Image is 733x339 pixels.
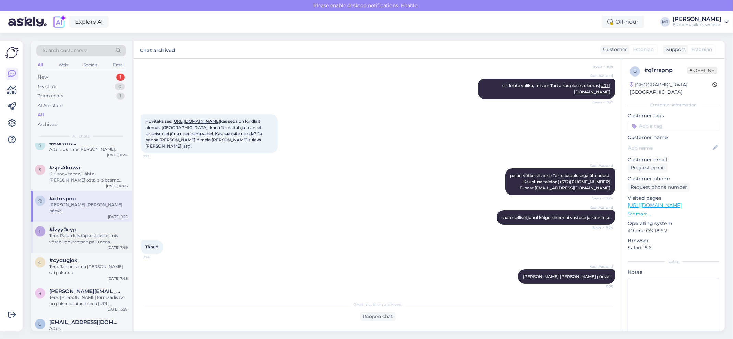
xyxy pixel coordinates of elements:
p: Safari 18.6 [628,244,719,252]
div: [PERSON_NAME] [673,16,721,22]
span: Estonian [633,46,654,53]
span: l [39,229,41,234]
div: Request email [628,163,668,173]
div: Reopen chat [360,312,396,321]
span: Huvitaks see: kas seda on kindlalt olemas [GEOGRAPHIC_DATA], kuna 1tk näitab ja tean, et laoseisu... [145,119,263,149]
div: [GEOGRAPHIC_DATA], [GEOGRAPHIC_DATA] [630,81,712,96]
span: Carola_arumetsa@hotmail.com [49,319,121,325]
div: Extra [628,258,719,265]
span: 9:22 [143,154,168,159]
span: Kadi Aasrand [587,163,613,168]
a: [PERSON_NAME]Büroomaailm's website [673,16,729,27]
div: All [36,60,44,69]
p: iPhone OS 18.6.2 [628,227,719,234]
span: #q1rrspnp [49,196,76,202]
div: Socials [82,60,99,69]
span: Seen ✓ 9:17 [587,100,613,105]
input: Add a tag [628,121,719,131]
div: [DATE] 7:48 [108,276,128,281]
a: [EMAIL_ADDRESS][DOMAIN_NAME] [534,185,610,190]
span: Enable [399,2,420,9]
span: Seen ✓ 9:16 [587,64,613,69]
div: Customer [600,46,627,53]
div: Tere. Palun kas täpsustaksite, mis võtab konkreetselt palju aega. [49,233,128,245]
div: Tere. [PERSON_NAME] formaadis A4 pn pakkuda ainult seda [URL][DOMAIN_NAME], toode on ainult kaupl... [49,294,128,307]
div: Aitäh. [49,325,128,331]
div: # q1rrspnp [644,66,687,74]
a: [URL][DOMAIN_NAME] [628,202,682,208]
span: Chat has been archived [354,302,402,308]
div: 0 [115,83,125,90]
p: Customer tags [628,112,719,119]
span: Seen ✓ 9:24 [587,225,613,230]
p: Browser [628,237,719,244]
div: All [38,112,44,118]
div: Büroomaailm's website [673,22,721,27]
div: [DATE] 7:49 [108,245,128,250]
span: Seen ✓ 9:24 [587,196,613,201]
span: C [39,322,42,327]
a: Explore AI [69,16,109,28]
span: saate sellisel juhul kõige kiiremini vastuse ja kinnituse [502,215,610,220]
span: Tänud [145,244,158,249]
p: Customer name [628,134,719,141]
div: [DATE] 10:06 [106,183,128,188]
div: Tere. Jah on sama [PERSON_NAME] sai pakutud. [49,264,128,276]
div: Team chats [38,93,63,100]
p: Customer email [628,156,719,163]
span: Kadi Aasrand [587,205,613,210]
span: Kadi Aasrand [587,73,613,78]
p: See more ... [628,211,719,217]
span: #lzyy0cyp [49,226,76,233]
div: Kui soovite tooli läbi e-[PERSON_NAME] osta, siis peame selle lattu tellima. [GEOGRAPHIC_DATA] la... [49,171,128,183]
div: Email [112,60,126,69]
span: Estonian [691,46,712,53]
span: q [633,69,637,74]
div: 1 [116,93,125,100]
img: explore-ai [52,15,67,29]
span: All chats [73,133,90,139]
p: Customer phone [628,175,719,183]
span: k [39,142,42,148]
div: MT [660,17,670,27]
span: c [39,260,42,265]
p: Notes [628,269,719,276]
div: [DATE] 11:24 [107,152,128,157]
span: q [38,198,42,203]
div: [PERSON_NAME] [PERSON_NAME] päeva! [49,202,128,214]
span: #cyqugjok [49,257,78,264]
div: [DATE] 9:25 [108,214,128,219]
span: s [39,167,41,172]
div: Web [57,60,69,69]
a: [URL][DOMAIN_NAME] [172,119,220,124]
div: Request phone number [628,183,690,192]
span: Kadi Aasrand [587,264,613,269]
span: r [39,291,42,296]
span: rutt@buffalo.ee [49,288,121,294]
div: 1 [116,74,125,81]
div: New [38,74,48,81]
span: siit leiate valiku, mis on Tartu kaupluses olemas [502,83,610,94]
div: AI Assistant [38,102,63,109]
input: Add name [628,144,711,152]
span: [PERSON_NAME] [PERSON_NAME] päeva! [523,274,610,279]
span: 9:24 [143,255,168,260]
img: Askly Logo [5,46,19,59]
p: Visited pages [628,195,719,202]
span: Search customers [43,47,86,54]
div: Customer information [628,102,719,108]
p: Operating system [628,220,719,227]
span: 9:25 [587,284,613,289]
span: Offline [687,67,717,74]
div: My chats [38,83,57,90]
label: Chat archived [140,45,175,54]
div: [DATE] 16:27 [107,307,128,312]
div: Off-hour [602,16,644,28]
div: Archived [38,121,58,128]
span: #sps4lmwa [49,165,80,171]
div: Aitäh. Uurime [PERSON_NAME]. [49,146,128,152]
span: palun võtke siis otse Tartu kauplusega ühendust Kaupluse telefon(+372)[PHONE_NUMBER] E-post: [510,173,610,190]
div: Support [663,46,685,53]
